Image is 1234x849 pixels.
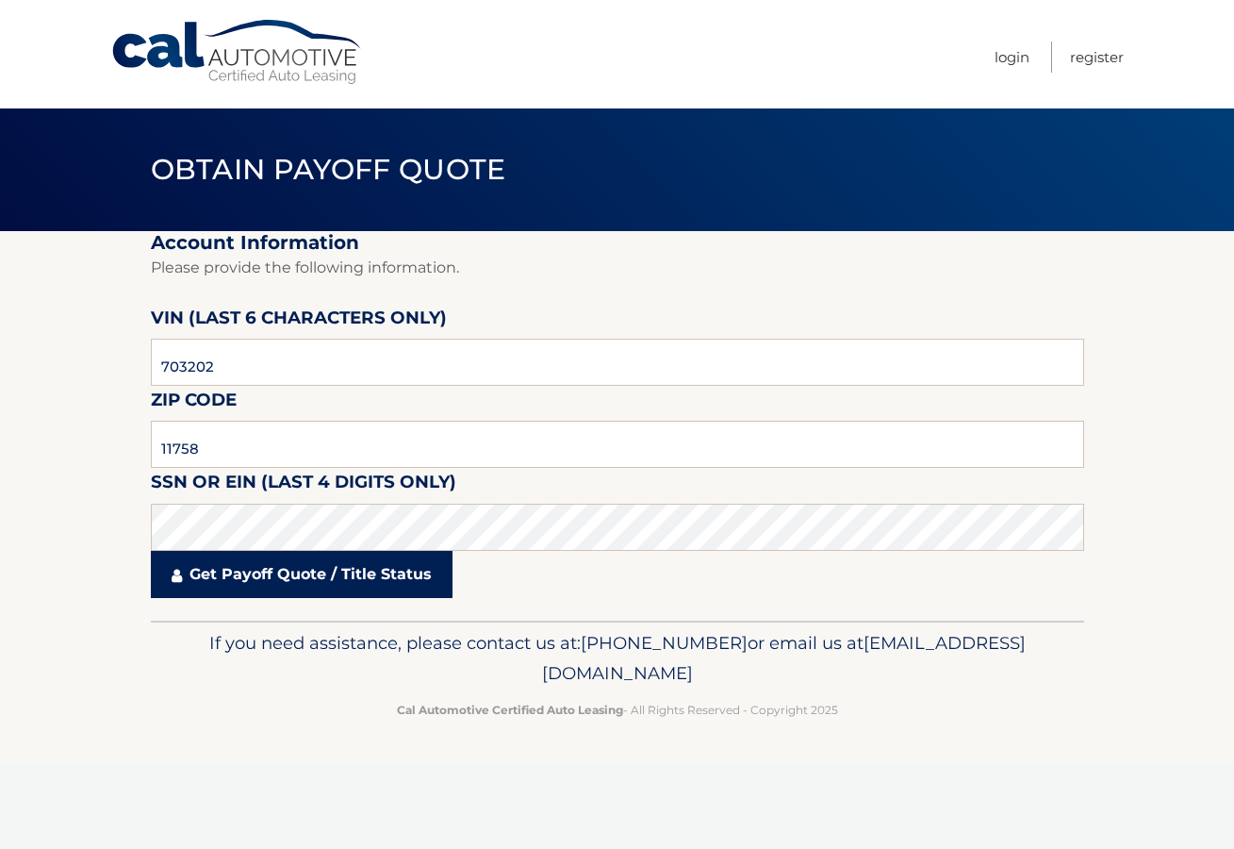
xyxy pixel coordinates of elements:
[151,551,452,598] a: Get Payoff Quote / Title Status
[151,152,506,187] span: Obtain Payoff Quote
[151,468,456,503] label: SSN or EIN (last 4 digits only)
[995,42,1029,73] a: Login
[151,304,447,339] label: VIN (last 6 characters only)
[581,632,748,654] span: [PHONE_NUMBER]
[151,231,1084,255] h2: Account Information
[1070,42,1124,73] a: Register
[397,703,623,717] strong: Cal Automotive Certified Auto Leasing
[110,19,365,86] a: Cal Automotive
[163,700,1072,720] p: - All Rights Reserved - Copyright 2025
[151,255,1084,281] p: Please provide the following information.
[151,386,237,421] label: Zip Code
[163,628,1072,689] p: If you need assistance, please contact us at: or email us at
